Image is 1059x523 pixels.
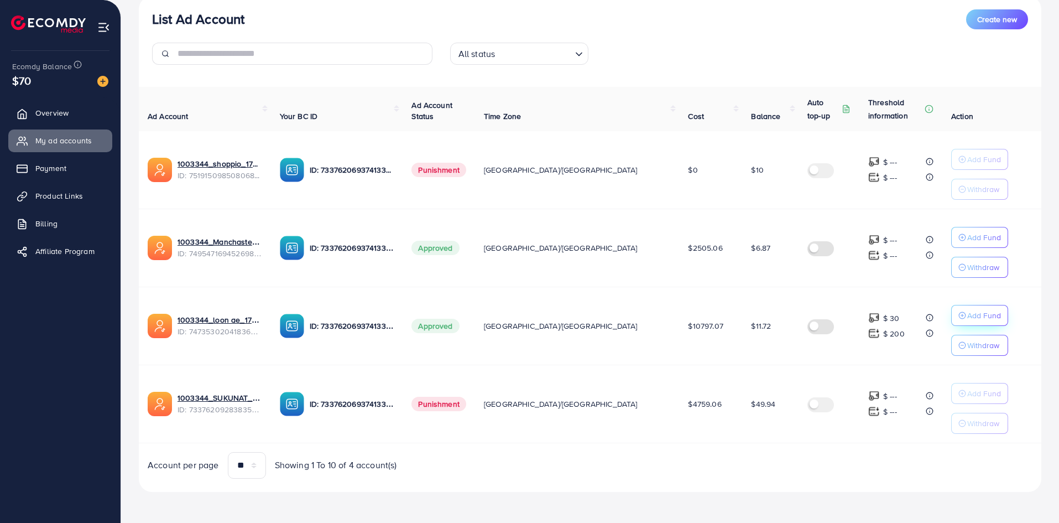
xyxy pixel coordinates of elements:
img: ic-ads-acc.e4c84228.svg [148,314,172,338]
span: All status [456,46,498,62]
button: Withdraw [951,179,1008,200]
span: Billing [35,218,58,229]
img: top-up amount [868,312,880,324]
span: ID: 7519150985080684551 [178,170,262,181]
div: Search for option [450,43,588,65]
span: Punishment [411,163,466,177]
img: ic-ba-acc.ded83a64.svg [280,158,304,182]
p: $ --- [883,171,897,184]
a: 1003344_Manchaster_1745175503024 [178,236,262,247]
span: Account per page [148,459,219,472]
p: Add Fund [967,153,1001,166]
button: Add Fund [951,227,1008,248]
p: ID: 7337620693741338625 [310,397,394,411]
button: Withdraw [951,257,1008,278]
img: top-up amount [868,328,880,339]
span: Ecomdy Balance [12,61,72,72]
p: $ --- [883,249,897,262]
span: Punishment [411,397,466,411]
div: <span class='underline'>1003344_SUKUNAT_1708423019062</span></br>7337620928383565826 [178,392,262,415]
img: ic-ba-acc.ded83a64.svg [280,392,304,416]
span: Overview [35,107,69,118]
iframe: Chat [1012,473,1051,515]
span: [GEOGRAPHIC_DATA]/[GEOGRAPHIC_DATA] [484,164,638,175]
a: 1003344_SUKUNAT_1708423019062 [178,392,262,403]
span: $49.94 [751,398,775,410]
p: Withdraw [967,417,999,430]
a: My ad accounts [8,130,112,152]
span: Ad Account Status [411,100,452,122]
p: $ --- [883,234,897,247]
img: ic-ads-acc.e4c84228.svg [148,236,172,260]
span: Payment [35,163,66,174]
span: Showing 1 To 10 of 4 account(s) [275,459,397,472]
p: Add Fund [967,309,1001,322]
span: My ad accounts [35,135,92,146]
span: [GEOGRAPHIC_DATA]/[GEOGRAPHIC_DATA] [484,242,638,253]
img: top-up amount [868,406,880,417]
span: ID: 7473530204183674896 [178,326,262,337]
span: $10797.07 [688,320,723,332]
span: Approved [411,319,459,333]
img: ic-ads-acc.e4c84228.svg [148,392,172,416]
span: $6.87 [751,242,770,253]
span: $2505.06 [688,242,722,253]
a: Billing [8,213,112,235]
span: Product Links [35,190,83,201]
a: Affiliate Program [8,240,112,262]
img: ic-ba-acc.ded83a64.svg [280,314,304,338]
a: Overview [8,102,112,124]
img: top-up amount [868,156,880,168]
img: image [97,76,108,87]
span: Approved [411,241,459,255]
img: top-up amount [868,234,880,246]
p: $ 200 [883,327,905,340]
a: 1003344_shoppio_1750688962312 [178,158,262,169]
span: $11.72 [751,320,771,332]
span: Cost [688,111,704,122]
span: Time Zone [484,111,521,122]
p: $ --- [883,390,897,403]
p: Withdraw [967,339,999,352]
span: $0 [688,164,697,175]
span: Ad Account [148,111,189,122]
span: [GEOGRAPHIC_DATA]/[GEOGRAPHIC_DATA] [484,398,638,410]
img: top-up amount [868,390,880,402]
span: ID: 7337620928383565826 [178,404,262,415]
button: Withdraw [951,335,1008,356]
span: $4759.06 [688,398,721,410]
img: top-up amount [868,250,880,261]
button: Add Fund [951,149,1008,170]
img: logo [11,15,86,33]
img: ic-ads-acc.e4c84228.svg [148,158,172,182]
button: Withdraw [951,413,1008,434]
p: ID: 7337620693741338625 [310,241,394,255]
a: 1003344_loon ae_1740066863007 [178,314,262,325]
span: [GEOGRAPHIC_DATA]/[GEOGRAPHIC_DATA] [484,320,638,332]
p: ID: 7337620693741338625 [310,163,394,177]
p: $ --- [883,405,897,418]
p: ID: 7337620693741338625 [310,319,394,333]
div: <span class='underline'>1003344_shoppio_1750688962312</span></br>7519150985080684551 [178,158,262,181]
input: Search for option [498,44,570,62]
p: $ 30 [883,312,900,325]
p: Withdraw [967,183,999,196]
p: Auto top-up [807,96,839,122]
a: Product Links [8,185,112,207]
p: Add Fund [967,387,1001,400]
span: Your BC ID [280,111,318,122]
span: Create new [977,14,1017,25]
button: Add Fund [951,383,1008,404]
span: $10 [751,164,763,175]
button: Add Fund [951,305,1008,326]
p: Add Fund [967,231,1001,244]
p: Withdraw [967,261,999,274]
button: Create new [966,9,1028,29]
a: Payment [8,157,112,179]
span: Balance [751,111,780,122]
div: <span class='underline'>1003344_loon ae_1740066863007</span></br>7473530204183674896 [178,314,262,337]
h3: List Ad Account [152,11,244,27]
img: ic-ba-acc.ded83a64.svg [280,236,304,260]
img: top-up amount [868,172,880,183]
